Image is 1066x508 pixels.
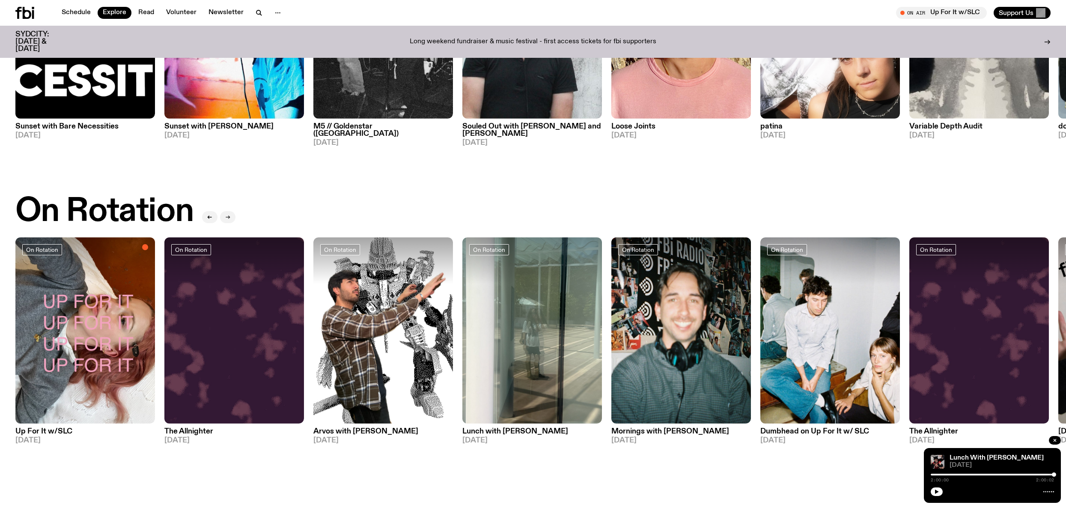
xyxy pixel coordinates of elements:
a: The Allnighter[DATE] [909,424,1049,444]
h3: Arvos with [PERSON_NAME] [313,428,453,435]
a: On Rotation [618,244,658,255]
span: 2:00:00 [931,478,949,482]
span: On Rotation [920,246,952,253]
h3: patina [760,123,900,130]
a: patina[DATE] [760,119,900,139]
a: On Rotation [320,244,360,255]
span: 2:00:02 [1036,478,1054,482]
a: Schedule [57,7,96,19]
h3: Lunch with [PERSON_NAME] [462,428,602,435]
a: Explore [98,7,131,19]
button: On AirUp For It w/SLC [896,7,987,19]
a: Souled Out with [PERSON_NAME] and [PERSON_NAME][DATE] [462,119,602,146]
h3: Up For It w/SLC [15,428,155,435]
span: [DATE] [760,132,900,139]
h2: On Rotation [15,195,194,228]
span: [DATE] [462,139,602,146]
a: On Rotation [767,244,807,255]
h3: Mornings with [PERSON_NAME] [611,428,751,435]
a: On Rotation [22,244,62,255]
h3: Variable Depth Audit [909,123,1049,130]
span: [DATE] [611,437,751,444]
span: On Rotation [622,246,654,253]
img: dumbhead 4 slc [760,237,900,424]
h3: Sunset with Bare Necessities [15,123,155,130]
span: [DATE] [909,437,1049,444]
span: [DATE] [164,437,304,444]
a: Sunset with [PERSON_NAME][DATE] [164,119,304,139]
span: [DATE] [909,132,1049,139]
a: The Allnighter[DATE] [164,424,304,444]
span: On Rotation [473,246,505,253]
span: On Rotation [324,246,356,253]
h3: The Allnighter [909,428,1049,435]
span: [DATE] [15,437,155,444]
h3: M5 // Goldenstar ([GEOGRAPHIC_DATA]) [313,123,453,137]
span: [DATE] [950,462,1054,469]
img: Radio presenter Ben Hansen sits in front of a wall of photos and an fbi radio sign. Film photo. B... [611,237,751,424]
span: [DATE] [15,132,155,139]
h3: Dumbhead on Up For It w/ SLC [760,428,900,435]
a: On Rotation [469,244,509,255]
h3: Loose Joints [611,123,751,130]
span: [DATE] [760,437,900,444]
span: [DATE] [164,132,304,139]
a: On Rotation [916,244,956,255]
a: Newsletter [203,7,249,19]
a: Read [133,7,159,19]
h3: SYDCITY: [DATE] & [DATE] [15,31,70,53]
h3: The Allnighter [164,428,304,435]
a: Up For It w/SLC[DATE] [15,424,155,444]
a: M5 // Goldenstar ([GEOGRAPHIC_DATA])[DATE] [313,119,453,146]
p: Long weekend fundraiser & music festival - first access tickets for fbi supporters [410,38,656,46]
a: Variable Depth Audit[DATE] [909,119,1049,139]
a: Loose Joints[DATE] [611,119,751,139]
a: Sunset with Bare Necessities[DATE] [15,119,155,139]
span: On Rotation [771,246,803,253]
h3: Souled Out with [PERSON_NAME] and [PERSON_NAME] [462,123,602,137]
h3: Sunset with [PERSON_NAME] [164,123,304,130]
span: On Rotation [175,246,207,253]
button: Support Us [994,7,1051,19]
span: [DATE] [462,437,602,444]
span: [DATE] [313,139,453,146]
a: On Rotation [171,244,211,255]
span: Support Us [999,9,1033,17]
span: On Rotation [26,246,58,253]
span: [DATE] [313,437,453,444]
span: [DATE] [611,132,751,139]
a: Dumbhead on Up For It w/ SLC[DATE] [760,424,900,444]
a: Mornings with [PERSON_NAME][DATE] [611,424,751,444]
a: Lunch with [PERSON_NAME][DATE] [462,424,602,444]
a: Arvos with [PERSON_NAME][DATE] [313,424,453,444]
a: Volunteer [161,7,202,19]
a: Lunch With [PERSON_NAME] [950,454,1044,461]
